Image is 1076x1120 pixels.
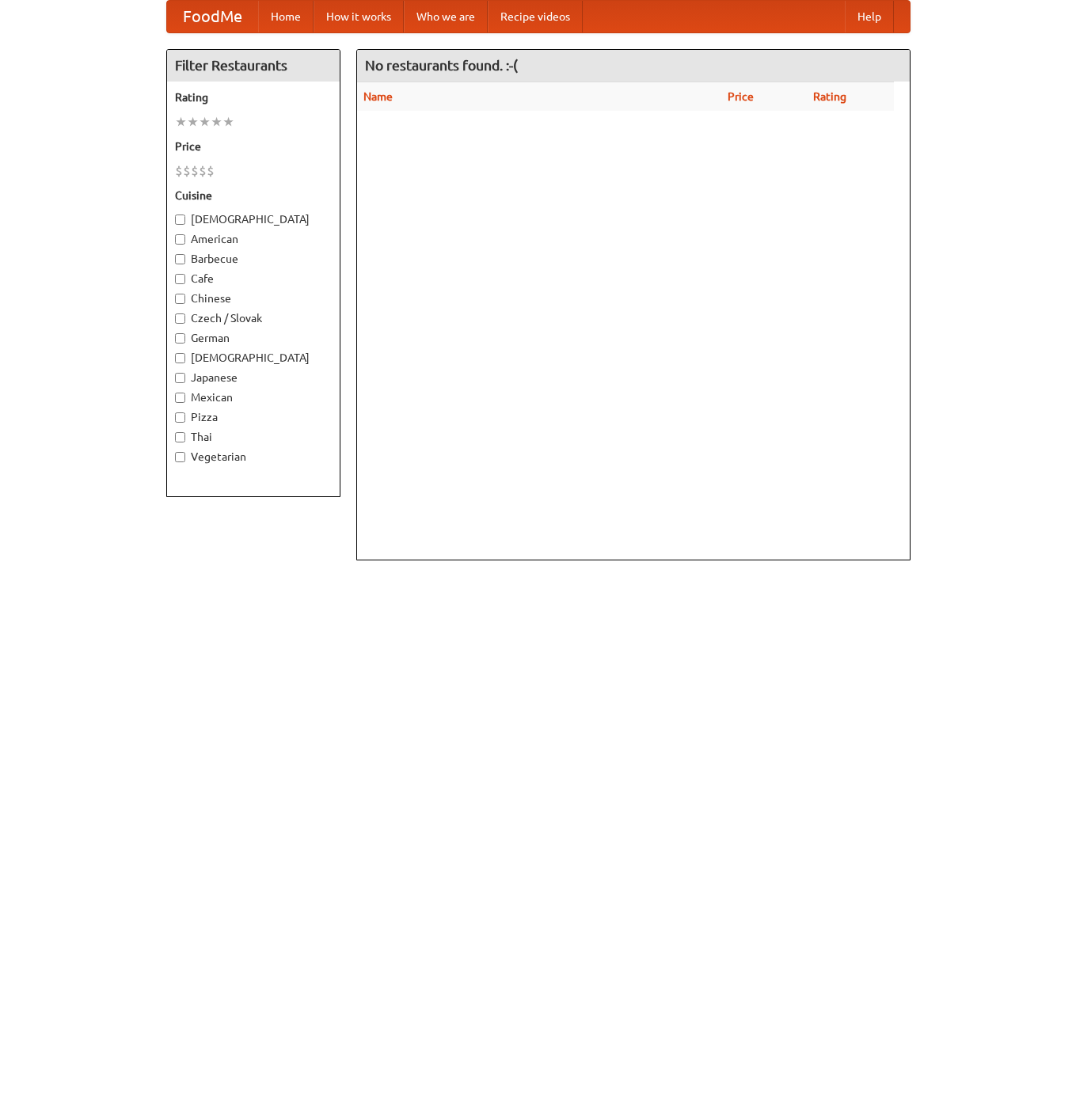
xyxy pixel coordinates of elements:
[175,215,185,225] input: [DEMOGRAPHIC_DATA]
[175,370,332,385] label: Japanese
[187,113,199,131] li: ★
[813,90,846,103] a: Rating
[175,432,185,442] input: Thai
[167,50,340,82] h4: Filter Restaurants
[175,251,332,267] label: Barbecue
[175,330,332,346] label: German
[175,294,185,304] input: Chinese
[404,1,488,32] a: Who we are
[175,234,185,245] input: American
[175,188,332,203] h5: Cuisine
[211,113,222,131] li: ★
[175,393,185,403] input: Mexican
[175,162,183,180] li: $
[175,350,332,366] label: [DEMOGRAPHIC_DATA]
[258,1,314,32] a: Home
[175,429,332,445] label: Thai
[363,90,393,103] a: Name
[175,231,332,247] label: American
[222,113,234,131] li: ★
[175,333,185,344] input: German
[175,313,185,324] input: Czech / Slovak
[175,113,187,131] li: ★
[175,353,185,363] input: [DEMOGRAPHIC_DATA]
[175,409,332,425] label: Pizza
[365,58,518,73] ng-pluralize: No restaurants found. :-(
[199,162,207,180] li: $
[175,254,185,264] input: Barbecue
[175,271,332,287] label: Cafe
[845,1,894,32] a: Help
[207,162,215,180] li: $
[175,449,332,465] label: Vegetarian
[175,89,332,105] h5: Rating
[175,412,185,423] input: Pizza
[488,1,583,32] a: Recipe videos
[175,452,185,462] input: Vegetarian
[175,290,332,306] label: Chinese
[167,1,258,32] a: FoodMe
[199,113,211,131] li: ★
[183,162,191,180] li: $
[175,310,332,326] label: Czech / Slovak
[175,373,185,383] input: Japanese
[191,162,199,180] li: $
[175,211,332,227] label: [DEMOGRAPHIC_DATA]
[175,274,185,284] input: Cafe
[314,1,404,32] a: How it works
[728,90,754,103] a: Price
[175,389,332,405] label: Mexican
[175,139,332,154] h5: Price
